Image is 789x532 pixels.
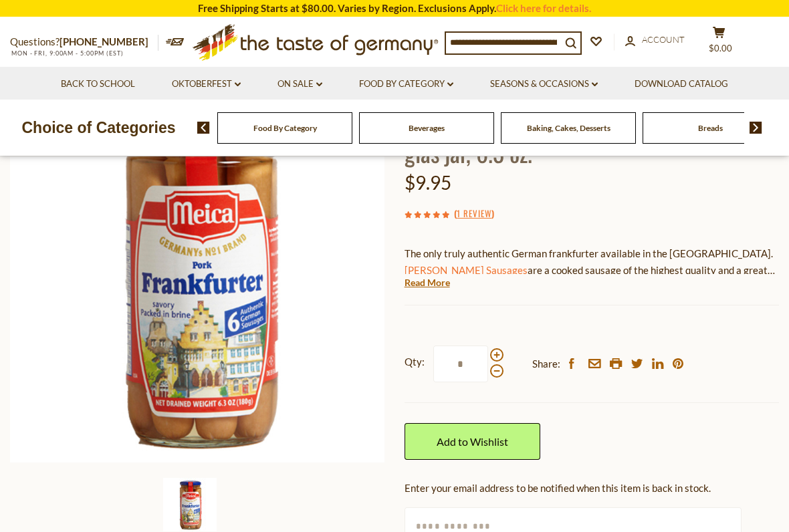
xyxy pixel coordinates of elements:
a: Oktoberfest [172,77,241,92]
input: Qty: [433,346,488,382]
a: Download Catalog [635,77,728,92]
a: Account [625,33,685,47]
span: $0.00 [709,43,732,53]
button: $0.00 [699,26,739,59]
p: The only truly authentic German frankfurter available in the [GEOGRAPHIC_DATA]. are a cooked saus... [405,245,779,279]
img: previous arrow [197,122,210,134]
span: ( ) [454,207,494,220]
img: Meica Original Frankfurter Sausages [10,88,385,462]
strong: Qty: [405,354,425,370]
img: next arrow [750,122,762,134]
a: On Sale [277,77,322,92]
a: Add to Wishlist [405,423,540,460]
a: Read More [405,276,450,289]
a: Baking, Cakes, Desserts [527,123,610,133]
p: Questions? [10,33,158,51]
a: Breads [698,123,723,133]
span: MON - FRI, 9:00AM - 5:00PM (EST) [10,49,124,57]
a: Food By Category [359,77,453,92]
div: Enter your email address to be notified when this item is back in stock. [405,480,779,497]
a: Back to School [61,77,135,92]
a: Food By Category [253,123,317,133]
a: Click here for details. [496,2,591,14]
a: [PHONE_NUMBER] [60,35,148,47]
img: Meica Original Frankfurter Sausages [163,478,217,531]
span: Account [642,34,685,45]
a: [PERSON_NAME] Sausages [405,264,528,276]
a: 1 Review [457,207,491,221]
a: Beverages [409,123,445,133]
a: Seasons & Occasions [490,77,598,92]
span: Share: [532,356,560,372]
span: $9.95 [405,171,451,194]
